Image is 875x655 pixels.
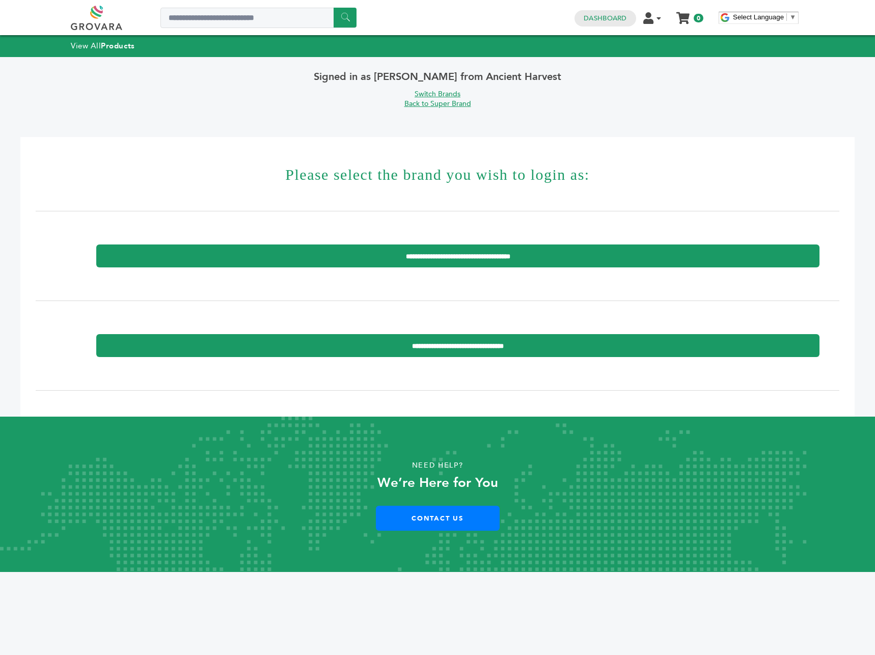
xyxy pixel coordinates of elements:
[694,14,703,22] span: 0
[71,41,135,51] a: View AllProducts
[415,89,460,99] a: Switch Brands
[789,13,796,21] span: ▼
[584,14,626,23] a: Dashboard
[314,70,561,84] span: Signed in as [PERSON_NAME] from Ancient Harvest
[733,13,784,21] span: Select Language
[160,8,357,28] input: Search a product or brand...
[44,458,831,473] p: Need Help?
[677,9,689,20] a: My Cart
[376,506,500,531] a: Contact Us
[733,13,796,21] a: Select Language​
[404,99,471,108] a: Back to Super Brand
[377,474,498,492] strong: We’re Here for You
[101,41,134,51] strong: Products
[36,150,839,198] h1: Please select the brand you wish to login as:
